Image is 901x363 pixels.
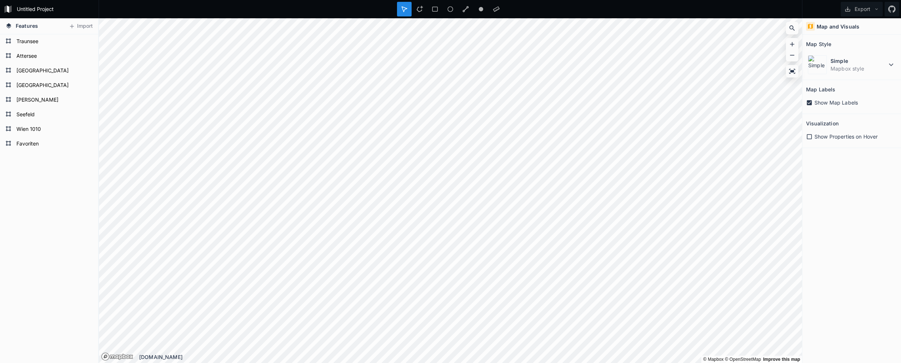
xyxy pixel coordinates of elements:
img: Simple [808,55,827,74]
span: Show Properties on Hover [814,133,878,140]
a: Mapbox logo [101,352,133,361]
button: Export [841,2,883,16]
span: Show Map Labels [814,99,858,106]
h2: Map Style [806,38,831,50]
h2: Map Labels [806,84,835,95]
h2: Visualization [806,118,839,129]
div: [DOMAIN_NAME] [139,353,802,361]
dt: Simple [831,57,887,65]
a: Map feedback [763,357,800,362]
a: OpenStreetMap [725,357,761,362]
a: Mapbox [703,357,724,362]
dd: Mapbox style [831,65,887,72]
span: Features [16,22,38,30]
button: Import [65,20,96,32]
h4: Map and Visuals [817,23,859,30]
